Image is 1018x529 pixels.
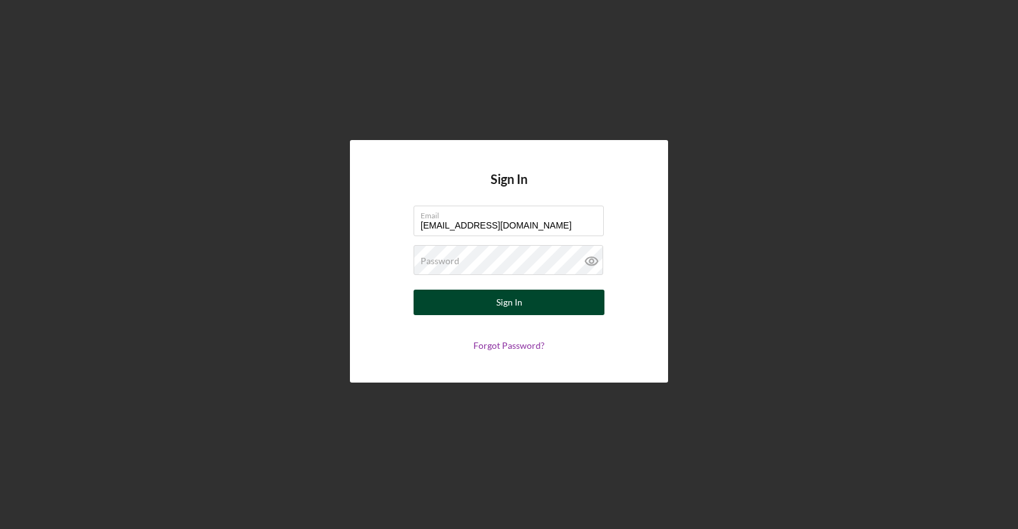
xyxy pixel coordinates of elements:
button: Sign In [414,290,604,315]
h4: Sign In [491,172,527,206]
div: Sign In [496,290,522,315]
a: Forgot Password? [473,340,545,351]
label: Password [421,256,459,266]
label: Email [421,206,604,220]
